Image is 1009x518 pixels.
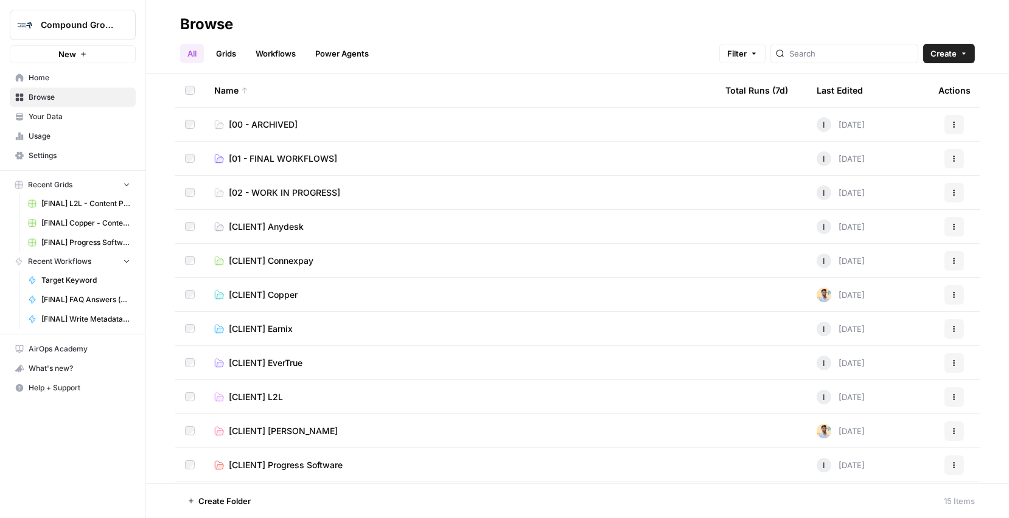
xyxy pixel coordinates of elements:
[823,459,825,471] span: I
[29,92,130,103] span: Browse
[10,176,136,194] button: Recent Grids
[10,126,136,146] a: Usage
[10,107,136,126] a: Your Data
[14,14,36,36] img: Compound Growth Logo
[214,221,706,233] a: [CLIENT] Anydesk
[817,424,865,438] div: [DATE]
[229,289,298,301] span: [CLIENT] Copper
[229,255,313,267] span: [CLIENT] Connexpay
[229,391,283,403] span: [CLIENT] L2L
[29,72,130,83] span: Home
[214,255,706,267] a: [CLIENT] Connexpay
[214,119,706,131] a: [00 - ARCHIVED]
[923,44,975,63] button: Create
[10,252,136,271] button: Recent Workflows
[10,146,136,165] a: Settings
[229,459,343,471] span: [CLIENT] Progress Software
[10,359,135,378] div: What's new?
[938,74,971,107] div: Actions
[229,119,298,131] span: [00 - ARCHIVED]
[308,44,376,63] a: Power Agents
[248,44,303,63] a: Workflows
[23,194,136,213] a: [FINAL] L2L - Content Producton with Custom Workflows
[719,44,766,63] button: Filter
[41,218,130,229] span: [FINAL] Copper - Content Producton with Custom Workflows
[214,459,706,471] a: [CLIENT] Progress Software
[214,187,706,199] a: [02 - WORK IN PROGRESS]
[198,495,251,507] span: Create Folder
[28,179,72,190] span: Recent Grids
[10,45,136,63] button: New
[823,221,825,233] span: I
[817,254,865,268] div: [DATE]
[10,68,136,88] a: Home
[41,19,114,31] span: Compound Growth
[817,288,865,302] div: [DATE]
[229,323,293,335] span: [CLIENT] Earnix
[41,314,130,325] span: [FINAL] Write Metadata (Page Title & Meta Description)
[180,44,204,63] a: All
[29,150,130,161] span: Settings
[10,88,136,107] a: Browse
[10,359,136,378] button: What's new?
[817,458,865,472] div: [DATE]
[180,491,258,511] button: Create Folder
[817,390,865,404] div: [DATE]
[214,74,706,107] div: Name
[789,47,913,60] input: Search
[817,356,865,370] div: [DATE]
[229,153,337,165] span: [01 - FINAL WORKFLOWS]
[23,309,136,329] a: [FINAL] Write Metadata (Page Title & Meta Description)
[41,275,130,286] span: Target Keyword
[29,344,130,354] span: AirOps Academy
[229,221,304,233] span: [CLIENT] Anydesk
[214,289,706,301] a: [CLIENT] Copper
[23,271,136,290] a: Target Keyword
[823,323,825,335] span: I
[817,151,865,166] div: [DATE]
[10,378,136,398] button: Help + Support
[817,117,865,132] div: [DATE]
[823,357,825,369] span: I
[58,48,76,60] span: New
[23,290,136,309] a: [FINAL] FAQ Answers (based on Sitemap + Knowledge Base)
[817,219,865,234] div: [DATE]
[214,323,706,335] a: [CLIENT] Earnix
[817,288,831,302] img: lbvmmv95rfn6fxquksmlpnk8be0v
[823,187,825,199] span: I
[214,425,706,437] a: [CLIENT] [PERSON_NAME]
[817,74,863,107] div: Last Edited
[214,357,706,369] a: [CLIENT] EverTrue
[214,391,706,403] a: [CLIENT] L2L
[817,185,865,200] div: [DATE]
[180,15,233,34] div: Browse
[725,74,788,107] div: Total Runs (7d)
[29,111,130,122] span: Your Data
[41,294,130,305] span: [FINAL] FAQ Answers (based on Sitemap + Knowledge Base)
[10,10,136,40] button: Workspace: Compound Growth
[29,131,130,142] span: Usage
[41,198,130,209] span: [FINAL] L2L - Content Producton with Custom Workflows
[23,213,136,233] a: [FINAL] Copper - Content Producton with Custom Workflows
[28,256,91,267] span: Recent Workflows
[229,357,302,369] span: [CLIENT] EverTrue
[823,255,825,267] span: I
[727,47,747,60] span: Filter
[823,119,825,131] span: I
[41,237,130,248] span: [FINAL] Progress Software - Content Producton with Custom Workflows
[209,44,243,63] a: Grids
[23,233,136,252] a: [FINAL] Progress Software - Content Producton with Custom Workflows
[229,425,338,437] span: [CLIENT] [PERSON_NAME]
[930,47,957,60] span: Create
[29,382,130,393] span: Help + Support
[229,187,340,199] span: [02 - WORK IN PROGRESS]
[214,153,706,165] a: [01 - FINAL WORKFLOWS]
[823,391,825,403] span: I
[817,424,831,438] img: lbvmmv95rfn6fxquksmlpnk8be0v
[10,339,136,359] a: AirOps Academy
[823,153,825,165] span: I
[944,495,975,507] div: 15 Items
[817,322,865,336] div: [DATE]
